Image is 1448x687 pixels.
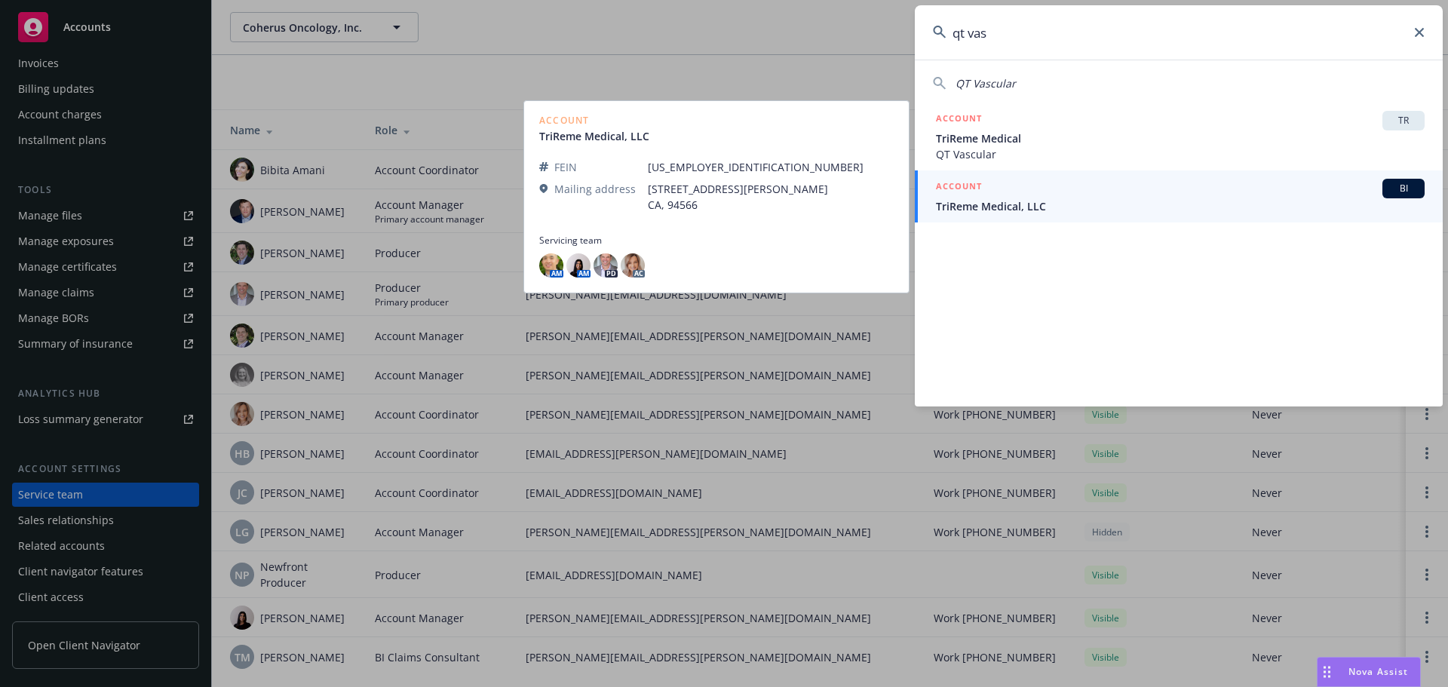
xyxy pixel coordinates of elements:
[936,130,1425,146] span: TriReme Medical
[915,170,1443,222] a: ACCOUNTBITriReme Medical, LLC
[1388,182,1419,195] span: BI
[1388,114,1419,127] span: TR
[936,111,982,129] h5: ACCOUNT
[1348,665,1408,678] span: Nova Assist
[1318,658,1336,686] div: Drag to move
[915,103,1443,170] a: ACCOUNTTRTriReme MedicalQT Vascular
[956,76,1016,90] span: QT Vascular
[936,198,1425,214] span: TriReme Medical, LLC
[1317,657,1421,687] button: Nova Assist
[936,146,1425,162] span: QT Vascular
[936,179,982,197] h5: ACCOUNT
[915,5,1443,60] input: Search...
